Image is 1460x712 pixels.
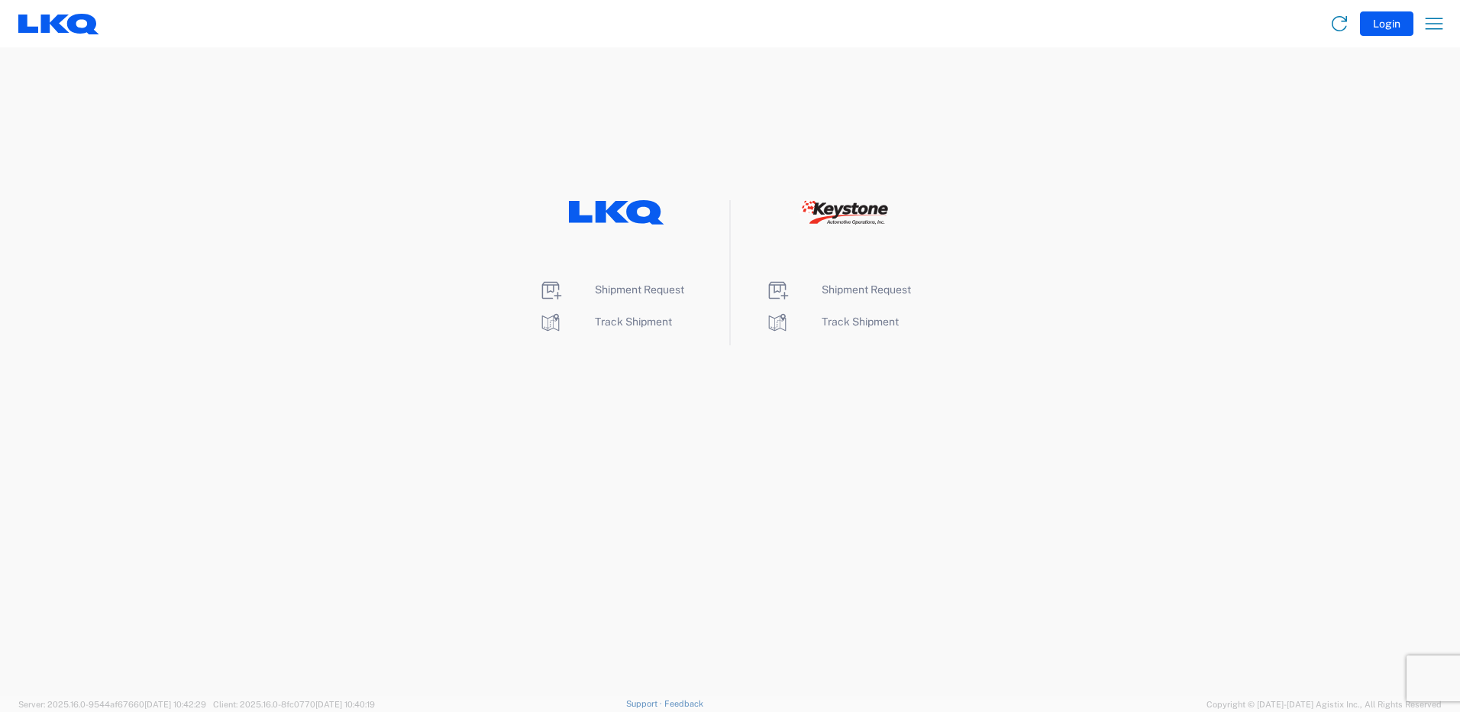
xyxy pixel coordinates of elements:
span: Track Shipment [822,316,899,328]
button: Login [1360,11,1413,36]
a: Shipment Request [765,283,911,296]
a: Feedback [664,699,703,708]
span: [DATE] 10:40:19 [315,700,375,709]
span: Track Shipment [595,316,672,328]
a: Track Shipment [765,316,899,328]
a: Support [626,699,664,708]
a: Shipment Request [538,283,684,296]
span: Shipment Request [822,283,911,296]
span: [DATE] 10:42:29 [144,700,206,709]
span: Server: 2025.16.0-9544af67660 [18,700,206,709]
span: Copyright © [DATE]-[DATE] Agistix Inc., All Rights Reserved [1206,697,1442,711]
a: Track Shipment [538,316,672,328]
span: Shipment Request [595,283,684,296]
span: Client: 2025.16.0-8fc0770 [213,700,375,709]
